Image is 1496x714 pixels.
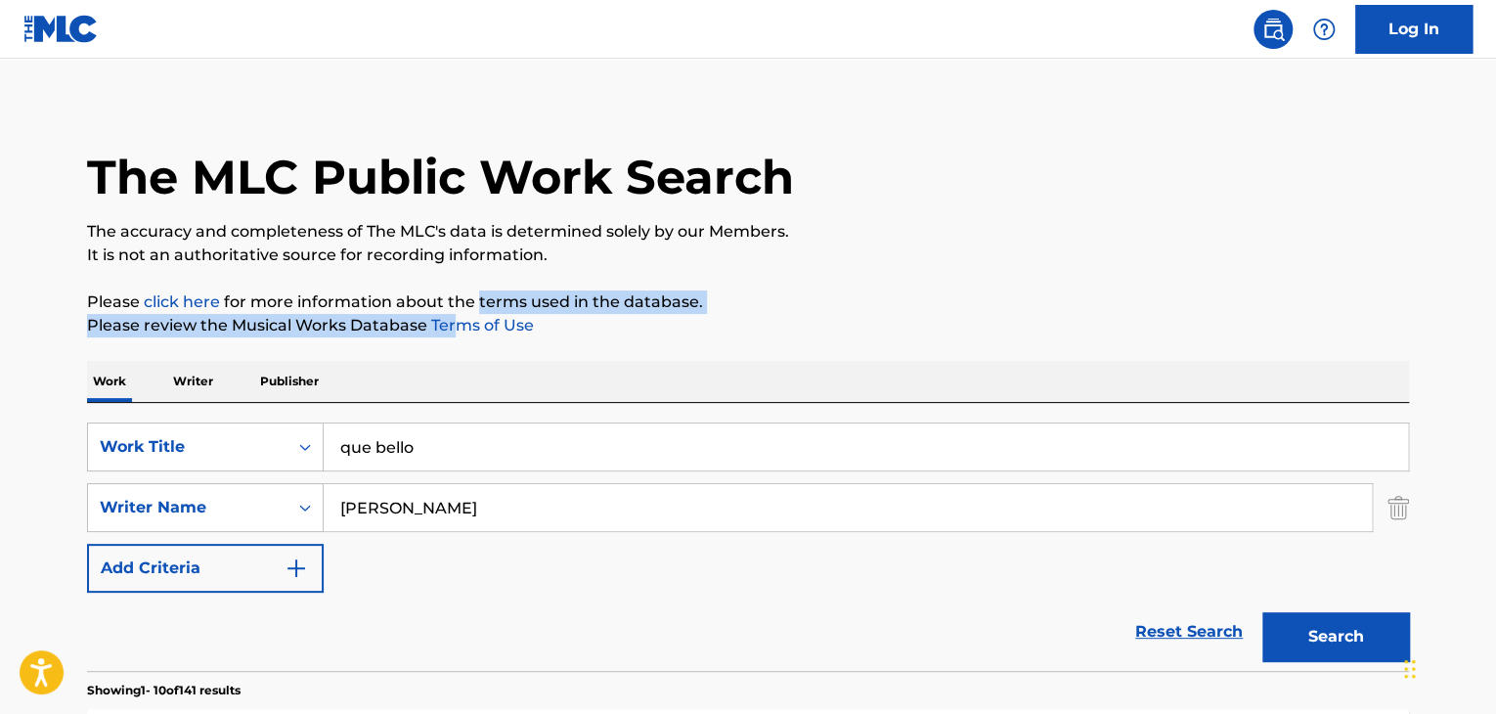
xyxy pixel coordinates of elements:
[254,361,325,402] p: Publisher
[1404,640,1416,698] div: Arrastrar
[1355,5,1473,54] a: Log In
[87,314,1409,337] p: Please review the Musical Works Database
[87,682,241,699] p: Showing 1 - 10 of 141 results
[1387,483,1409,532] img: Delete Criterion
[23,15,99,43] img: MLC Logo
[100,496,276,519] div: Writer Name
[1398,620,1496,714] div: Widget de chat
[144,292,220,311] a: click here
[87,290,1409,314] p: Please for more information about the terms used in the database.
[87,361,132,402] p: Work
[87,544,324,593] button: Add Criteria
[87,244,1409,267] p: It is not an authoritative source for recording information.
[87,148,794,206] h1: The MLC Public Work Search
[427,316,534,335] a: Terms of Use
[100,435,276,459] div: Work Title
[1254,10,1293,49] a: Public Search
[1262,612,1409,661] button: Search
[167,361,219,402] p: Writer
[1312,18,1336,41] img: help
[87,423,1409,671] form: Search Form
[1261,18,1285,41] img: search
[87,220,1409,244] p: The accuracy and completeness of The MLC's data is determined solely by our Members.
[1125,610,1253,653] a: Reset Search
[1398,620,1496,714] iframe: Chat Widget
[285,557,308,580] img: 9d2ae6d4665cec9f34b9.svg
[1304,10,1343,49] div: Help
